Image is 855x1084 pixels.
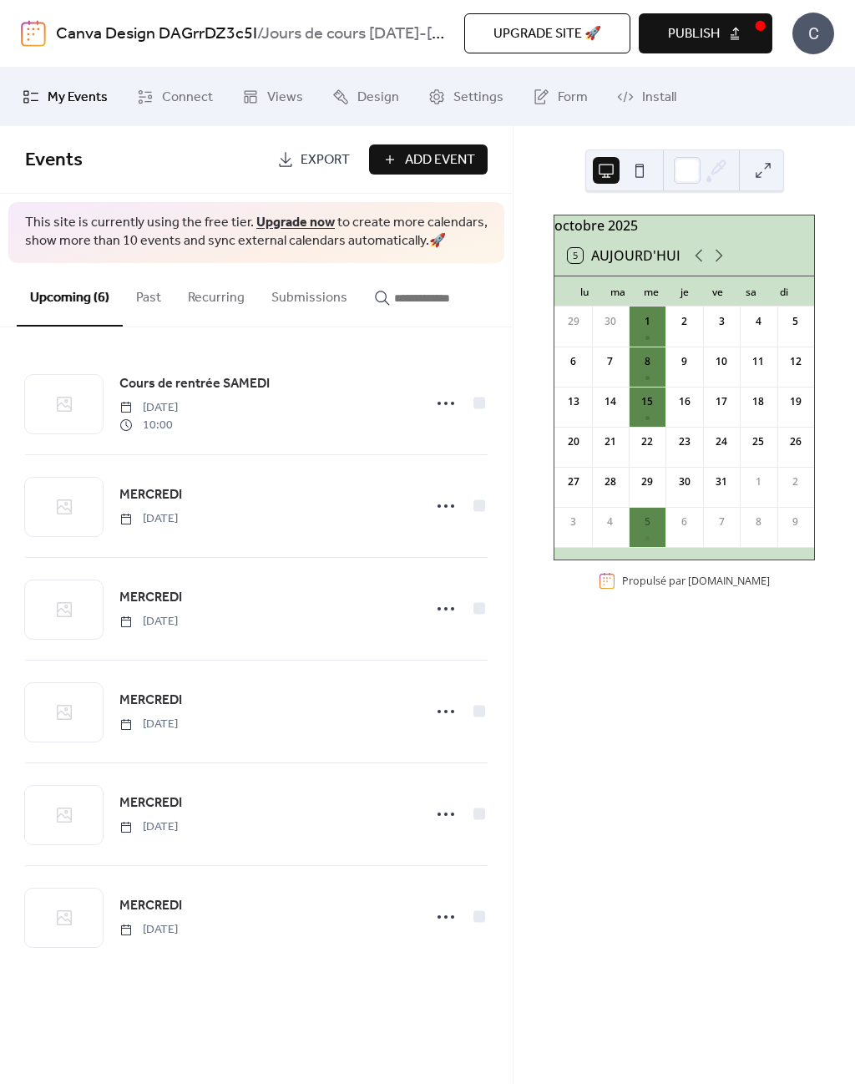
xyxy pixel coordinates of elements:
div: 6 [677,514,692,529]
div: 29 [640,474,655,489]
span: Export [301,150,350,170]
div: 21 [603,434,618,449]
a: Export [265,144,362,175]
div: 11 [751,354,766,369]
div: 9 [788,514,803,529]
span: [DATE] [119,399,178,417]
span: Views [267,88,303,108]
span: MERCREDI [119,691,182,711]
div: ve [701,276,735,306]
div: 8 [751,514,766,529]
div: 30 [603,314,618,329]
span: [DATE] [119,921,178,939]
div: di [767,276,801,306]
span: MERCREDI [119,896,182,916]
a: My Events [10,74,120,119]
a: Connect [124,74,225,119]
div: 6 [566,354,581,369]
button: Upgrade site 🚀 [464,13,630,53]
a: Settings [416,74,516,119]
span: MERCREDI [119,485,182,505]
div: 7 [603,354,618,369]
div: 4 [603,514,618,529]
span: [DATE] [119,613,178,631]
a: MERCREDI [119,587,182,609]
span: Cours de rentrée SAMEDI [119,374,270,394]
div: C [792,13,834,54]
span: Add Event [405,150,475,170]
div: 25 [751,434,766,449]
div: 30 [677,474,692,489]
div: 13 [566,394,581,409]
a: Canva Design DAGrrDZ3c5I [56,18,257,50]
div: 2 [677,314,692,329]
span: [DATE] [119,510,178,528]
span: Events [25,142,83,179]
div: 20 [566,434,581,449]
div: 15 [640,394,655,409]
span: Form [558,88,588,108]
span: Install [642,88,676,108]
span: MERCREDI [119,588,182,608]
span: This site is currently using the free tier. to create more calendars, show more than 10 events an... [25,214,488,251]
div: 14 [603,394,618,409]
div: 16 [677,394,692,409]
div: 1 [640,314,655,329]
a: Form [520,74,600,119]
div: 3 [714,314,729,329]
span: 10:00 [119,417,178,434]
a: MERCREDI [119,793,182,814]
span: Publish [668,24,720,44]
div: 27 [566,474,581,489]
a: Install [605,74,689,119]
div: sa [734,276,767,306]
div: lu [568,276,601,306]
div: 10 [714,354,729,369]
div: 9 [677,354,692,369]
div: 19 [788,394,803,409]
div: 29 [566,314,581,329]
b: / [257,18,261,50]
div: 22 [640,434,655,449]
span: My Events [48,88,108,108]
div: 7 [714,514,729,529]
div: 4 [751,314,766,329]
span: [DATE] [119,716,178,733]
a: Upgrade now [256,210,335,236]
a: Views [230,74,316,119]
div: 1 [751,474,766,489]
div: 24 [714,434,729,449]
button: Add Event [369,144,488,175]
a: MERCREDI [119,484,182,506]
div: 3 [566,514,581,529]
img: logo [21,20,46,47]
div: ma [601,276,635,306]
button: Recurring [175,263,258,325]
span: [DATE] [119,818,178,836]
a: MERCREDI [119,895,182,917]
a: Cours de rentrée SAMEDI [119,373,270,395]
div: 17 [714,394,729,409]
div: 23 [677,434,692,449]
button: Upcoming (6) [17,263,123,327]
div: 28 [603,474,618,489]
button: Submissions [258,263,361,325]
div: 5 [788,314,803,329]
button: Publish [639,13,772,53]
div: octobre 2025 [554,215,814,236]
button: 5Aujourd'hui [562,244,686,267]
div: 26 [788,434,803,449]
a: Design [320,74,412,119]
div: 12 [788,354,803,369]
span: MERCREDI [119,793,182,813]
div: Propulsé par [622,574,770,588]
div: je [668,276,701,306]
div: 31 [714,474,729,489]
span: Upgrade site 🚀 [493,24,601,44]
div: 5 [640,514,655,529]
a: MERCREDI [119,690,182,712]
span: Connect [162,88,213,108]
a: [DOMAIN_NAME] [688,574,770,588]
span: Settings [453,88,503,108]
